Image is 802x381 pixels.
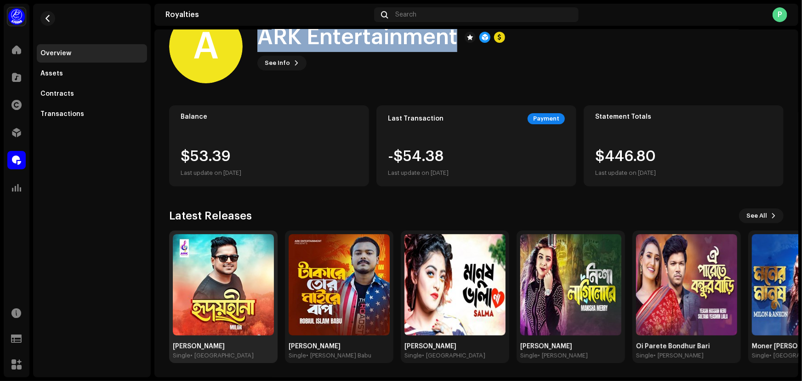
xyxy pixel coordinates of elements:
div: Single [752,352,769,359]
div: Single [520,352,538,359]
div: Contracts [40,90,74,98]
div: Assets [40,70,63,77]
div: [PERSON_NAME] [520,343,621,350]
img: 30abcb39-c905-4546-804c-d8e2cfc3622f [520,234,621,335]
div: • [GEOGRAPHIC_DATA] [422,352,485,359]
div: [PERSON_NAME] [404,343,506,350]
img: 5bcac102-8a47-4fd8-8e3d-661d013024d3 [173,234,274,335]
div: • [PERSON_NAME] Babu [306,352,371,359]
div: Statement Totals [595,113,772,121]
button: See Info [257,56,307,70]
div: Last update on [DATE] [388,167,449,179]
h3: Latest Releases [169,208,252,223]
re-m-nav-item: Assets [37,64,147,83]
div: Last update on [DATE] [595,167,656,179]
re-m-nav-item: Overview [37,44,147,63]
div: [PERSON_NAME] [289,343,390,350]
re-o-card-value: Statement Totals [584,105,784,186]
re-o-card-value: Balance [169,105,369,186]
div: A [169,10,243,83]
div: [PERSON_NAME] [173,343,274,350]
div: Single [289,352,306,359]
div: Single [636,352,654,359]
div: • [PERSON_NAME] [654,352,704,359]
span: Search [396,11,417,18]
img: a1dd4b00-069a-4dd5-89ed-38fbdf7e908f [7,7,26,26]
div: Last update on [DATE] [181,167,241,179]
h1: ARK Entertainment [257,23,457,52]
button: See All [739,208,784,223]
div: Single [404,352,422,359]
div: Overview [40,50,71,57]
div: Last Transaction [388,115,444,122]
span: See Info [265,54,290,72]
img: b8844387-3b7b-49d9-ab29-0e841ee1dffc [404,234,506,335]
div: Oi Parete Bondhur Bari [636,343,737,350]
div: Balance [181,113,358,121]
re-m-nav-item: Transactions [37,105,147,123]
div: Payment [528,113,565,124]
div: Royalties [165,11,370,18]
div: • [PERSON_NAME] [538,352,588,359]
div: Single [173,352,190,359]
div: Transactions [40,110,84,118]
div: • [GEOGRAPHIC_DATA] [190,352,254,359]
re-m-nav-item: Contracts [37,85,147,103]
img: a692e2e1-5bdc-429a-a299-5f56838481cd [289,234,390,335]
span: See All [746,207,767,225]
div: P [773,7,787,22]
img: 5a341815-b302-4f6b-ac20-137ba8580f5a [636,234,737,335]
